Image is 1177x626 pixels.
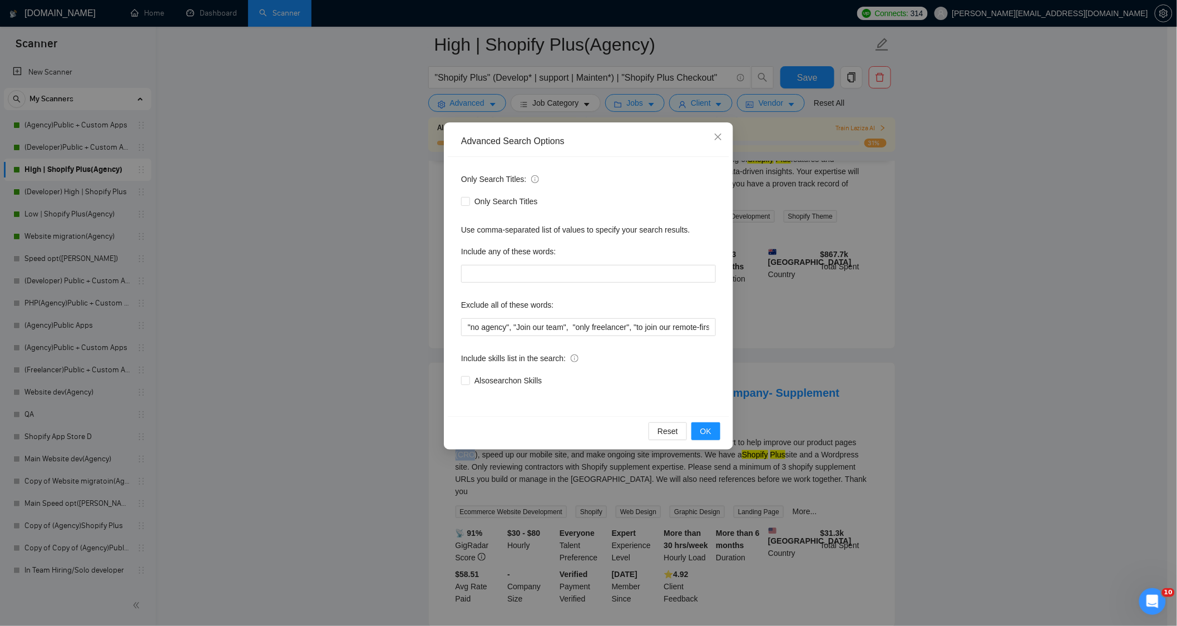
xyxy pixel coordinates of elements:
[9,229,214,517] div: Dima говорит…
[32,6,50,24] img: Profile image for Dima
[461,224,716,236] div: Use comma-separated list of values to specify your search results.
[691,422,720,440] button: OK
[461,135,716,147] div: Advanced Search Options
[7,4,28,26] button: go back
[9,341,213,360] textarea: Ваше сообщение...
[191,360,209,378] button: Отправить сообщение…
[9,203,214,229] div: Dima говорит…
[461,243,556,260] label: Include any of these words:
[195,4,215,24] div: Закрыть
[649,422,687,440] button: Reset
[18,235,174,486] div: Доброго дня! Дякуємо за ваші уточнення 🙏 ​ Нажаль, ми вже запропонували мінімально можливий план ...
[703,122,733,152] button: Close
[35,364,44,373] button: Средство выбора GIF-файла
[174,4,195,26] button: Главная
[461,352,578,364] span: Include skills list in the search:
[470,374,546,387] span: Also search on Skills
[1162,588,1175,597] span: 10
[700,425,711,437] span: OK
[55,205,66,216] img: Profile image for Dima
[17,364,26,373] button: Средство выбора эмодзи
[714,132,723,141] span: close
[1139,588,1166,615] iframe: Intercom live chat
[531,175,539,183] span: info-circle
[69,205,167,215] div: joined the conversation
[54,14,151,25] p: В сети последние 15 мин
[71,364,80,373] button: Start recording
[461,173,539,185] span: Only Search Titles:
[54,6,76,14] h1: Dima
[9,229,182,493] div: Доброго дня!Дякуємо за ваші уточнення 🙏​Нажаль, ми вже запропонували мінімально можливий план з у...
[461,296,554,314] label: Exclude all of these words:
[657,425,678,437] span: Reset
[69,206,88,214] b: Dima
[470,195,542,208] span: Only Search Titles
[53,364,62,373] button: Добавить вложение
[49,46,205,188] div: По другому питанню - так, я зберігав всі зміни, бо знаю цю специфіку, що обов'язково треба сейв. ...
[571,354,578,362] span: info-circle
